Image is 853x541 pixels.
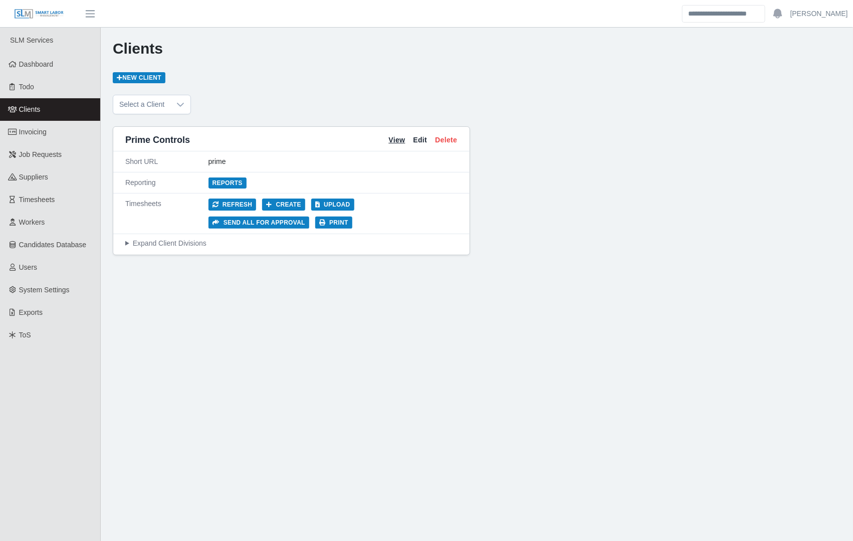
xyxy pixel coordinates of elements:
[208,199,257,211] button: Refresh
[315,217,352,229] button: Print
[262,199,305,211] button: Create
[19,173,48,181] span: Suppliers
[14,9,64,20] img: SLM Logo
[19,128,47,136] span: Invoicing
[208,217,309,229] button: Send all for approval
[311,199,354,211] button: Upload
[113,95,170,114] span: Select a Client
[19,286,70,294] span: System Settings
[19,150,62,158] span: Job Requests
[10,36,53,44] span: SLM Services
[19,83,34,91] span: Todo
[413,135,428,145] a: Edit
[435,135,457,145] a: Delete
[19,196,55,204] span: Timesheets
[19,263,38,271] span: Users
[388,135,405,145] a: View
[113,72,165,83] a: New Client
[125,199,208,229] div: Timesheets
[19,105,41,113] span: Clients
[113,40,841,58] h1: Clients
[19,308,43,316] span: Exports
[208,156,458,167] div: prime
[790,9,848,19] a: [PERSON_NAME]
[125,177,208,188] div: Reporting
[19,218,45,226] span: Workers
[19,60,54,68] span: Dashboard
[125,238,458,249] summary: Expand Client Divisions
[19,331,31,339] span: ToS
[125,156,208,167] div: Short URL
[208,177,247,189] a: Reports
[682,5,765,23] input: Search
[19,241,87,249] span: Candidates Database
[125,133,190,147] span: Prime Controls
